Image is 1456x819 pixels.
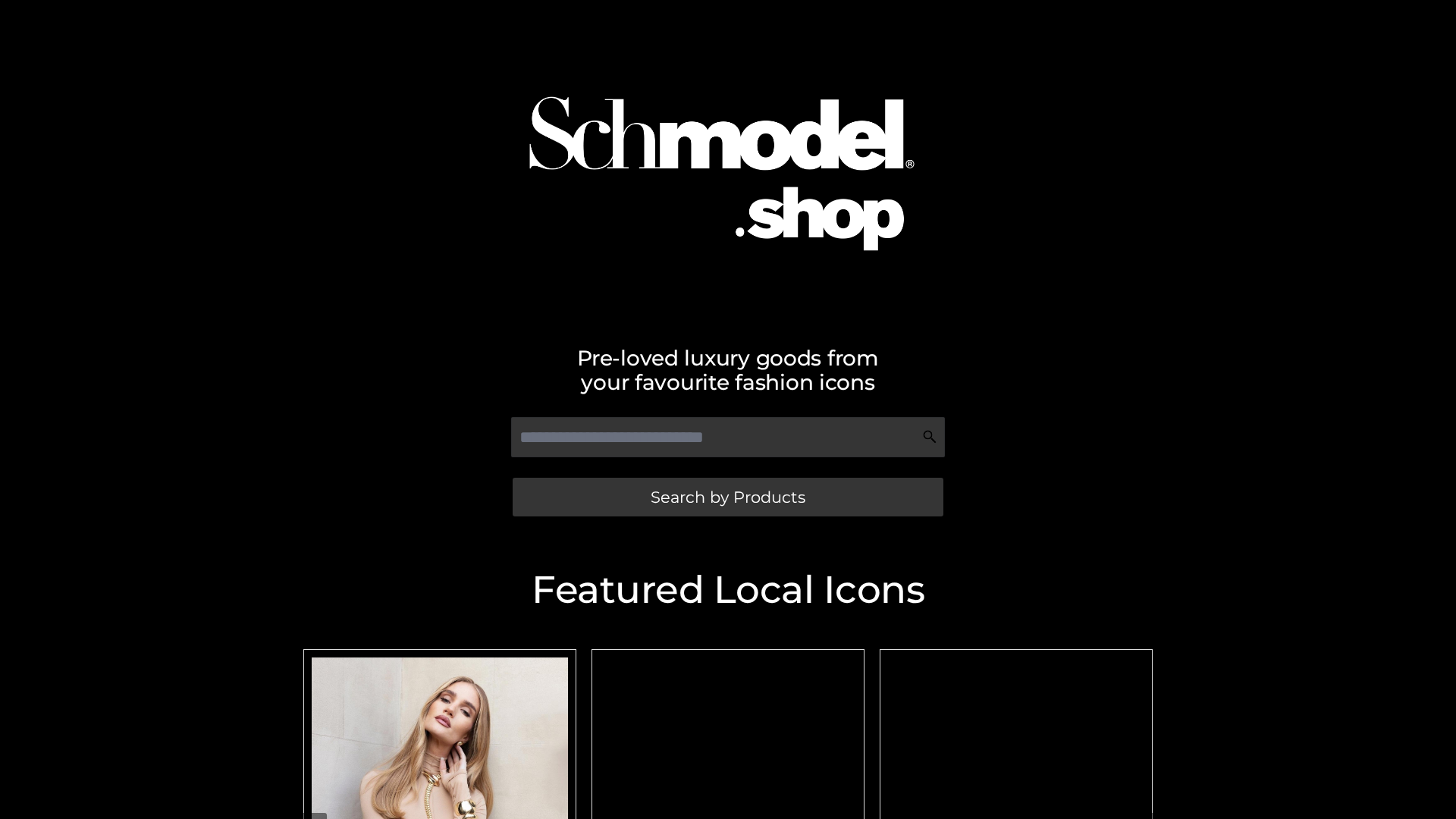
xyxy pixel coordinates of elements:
h2: Pre-loved luxury goods from your favourite fashion icons [296,346,1160,394]
span: Search by Products [651,489,805,505]
h2: Featured Local Icons​ [296,571,1160,609]
a: Search by Products [513,478,943,516]
img: Search Icon [922,429,937,444]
